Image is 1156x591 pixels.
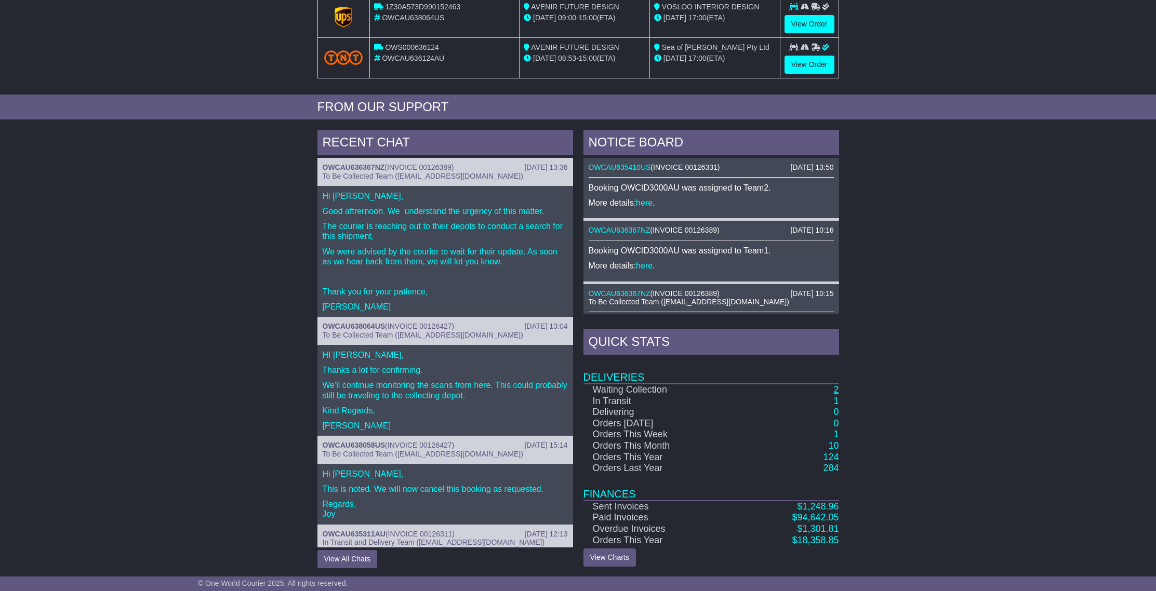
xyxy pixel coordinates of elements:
td: Sent Invoices [583,501,738,513]
div: (ETA) [654,12,776,23]
a: View Order [785,15,834,33]
td: Deliveries [583,357,839,384]
p: More details: . [589,198,834,208]
span: 17:00 [688,54,707,62]
span: 09:00 [558,14,576,22]
span: 17:00 [688,14,707,22]
span: INVOICE 00126389 [653,226,717,234]
span: 18,358.85 [797,535,839,545]
p: Regards, Joy [323,499,568,519]
span: 1Z30A573D990152463 [385,3,460,11]
p: This is noted. We will now cancel this booking as requested. [323,484,568,494]
span: [DATE] [663,54,686,62]
p: Kind Regards, [323,406,568,415]
span: INVOICE 00126427 [388,322,452,330]
a: OWCAU638058US [323,441,386,449]
a: 2 [833,384,839,395]
div: Quick Stats [583,329,839,357]
a: OWCAU635410US [589,163,651,171]
p: Booking OWCID3000AU was assigned to Team2. [589,183,834,193]
a: 0 [833,418,839,428]
p: Thank you for your patience, [323,287,568,297]
div: FROM OUR SUPPORT [317,100,839,115]
span: To Be Collected Team ([EMAIL_ADDRESS][DOMAIN_NAME]) [323,172,523,180]
div: ( ) [589,289,834,298]
span: INVOICE 00126331 [653,163,717,171]
td: In Transit [583,396,738,407]
div: [DATE] 13:50 [790,163,833,172]
span: 1,301.81 [802,523,839,534]
span: Sea of [PERSON_NAME] Pty Ltd [662,43,769,51]
span: VOSLOO INTERIOR DESIGN [662,3,759,11]
p: The courier is reaching out to their depots to conduct a search for this shipment. [323,221,568,241]
p: Booking OWCID3000AU was assigned to Team1. [589,246,834,256]
span: INVOICE 00126389 [387,163,451,171]
div: ( ) [589,163,834,172]
div: ( ) [323,441,568,450]
div: ( ) [323,163,568,172]
span: INVOICE 00126427 [388,441,452,449]
a: 124 [823,452,839,462]
a: $1,301.81 [797,523,839,534]
span: [DATE] [533,14,556,22]
a: OWCAU635311AU [323,530,386,538]
a: $18,358.85 [792,535,839,545]
td: Overdue Invoices [583,523,738,535]
td: Orders This Year [583,535,738,546]
p: [PERSON_NAME] [323,302,568,312]
a: OWCAU636367NZ [589,289,650,298]
a: 284 [823,463,839,473]
td: Orders Last Year [583,463,738,474]
a: View Charts [583,548,636,567]
p: Hi [PERSON_NAME], [323,191,568,201]
td: Orders [DATE] [583,418,738,429]
img: GetCarrierServiceLogo [335,7,352,28]
a: here [636,261,653,270]
span: 1,248.96 [802,501,839,512]
p: More details: . [589,261,834,271]
div: NOTICE BOARD [583,130,839,158]
div: [DATE] 13:04 [524,322,567,331]
span: To Be Collected Team ([EMAIL_ADDRESS][DOMAIN_NAME]) [323,331,523,339]
div: ( ) [589,226,834,235]
span: AVENIR FUTURE DESIGN [531,3,619,11]
a: 10 [828,440,839,451]
div: [DATE] 12:13 [524,530,567,539]
div: ( ) [323,322,568,331]
a: here [636,198,653,207]
div: (ETA) [654,53,776,64]
p: We were advised by the courier to wait for their update. As soon as we hear back from them, we wi... [323,247,568,266]
p: [PERSON_NAME] [323,421,568,431]
td: Orders This Week [583,429,738,440]
td: Orders This Month [583,440,738,452]
td: Delivering [583,407,738,418]
a: 0 [833,407,839,417]
span: © One World Courier 2025. All rights reserved. [198,579,348,587]
a: OWCAU636367NZ [323,163,385,171]
span: OWCAU636124AU [382,54,444,62]
a: OWCAU638064US [323,322,386,330]
p: Good aftrernoon. We understand the urgency of this matter. [323,206,568,216]
span: INVOICE 00126311 [388,530,453,538]
span: To Be Collected Team ([EMAIL_ADDRESS][DOMAIN_NAME]) [323,450,523,458]
div: - (ETA) [524,12,645,23]
div: - (ETA) [524,53,645,64]
a: 1 [833,429,839,439]
div: ( ) [323,530,568,539]
span: 94,642.05 [797,512,839,522]
a: OWCAU636367NZ [589,226,650,234]
td: Paid Invoices [583,512,738,523]
button: View All Chats [317,550,377,568]
a: View Order [785,56,834,74]
a: $1,248.96 [797,501,839,512]
span: 15:00 [579,14,597,22]
span: 15:00 [579,54,597,62]
p: Hi [PERSON_NAME], [323,469,568,479]
span: 08:53 [558,54,576,62]
p: We'll continue monitoring the scans from here. This could probably still be traveling to the coll... [323,380,568,400]
div: [DATE] 15:14 [524,441,567,450]
img: TNT_Domestic.png [324,50,363,64]
span: OWCAU638064US [382,14,444,22]
span: To Be Collected Team ([EMAIL_ADDRESS][DOMAIN_NAME]) [589,298,789,306]
td: Finances [583,474,839,501]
